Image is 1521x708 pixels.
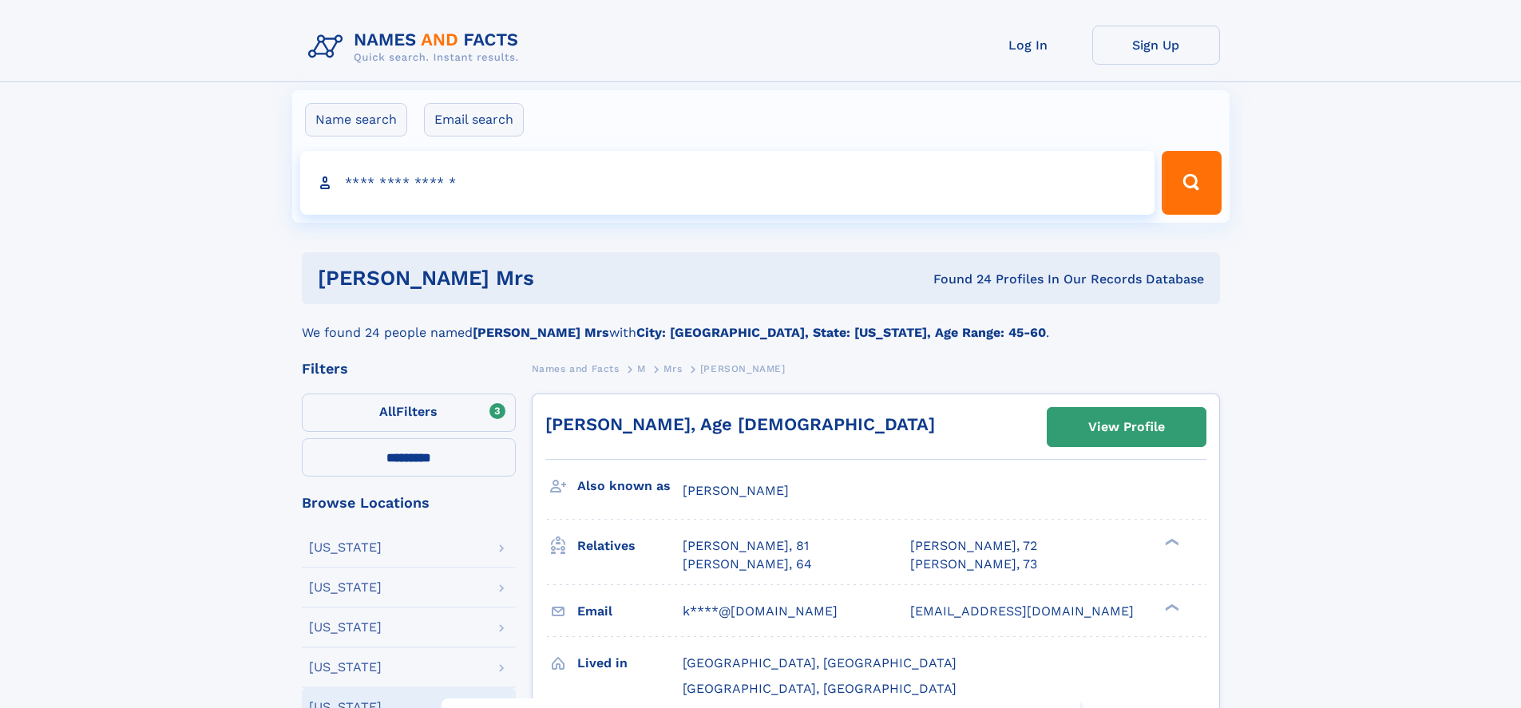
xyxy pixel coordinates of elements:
div: Filters [302,362,516,376]
b: City: [GEOGRAPHIC_DATA], State: [US_STATE], Age Range: 45-60 [636,325,1046,340]
button: Search Button [1162,151,1221,215]
label: Filters [302,394,516,432]
div: ❯ [1161,537,1180,548]
span: M [637,363,646,374]
div: [US_STATE] [309,541,382,554]
div: [US_STATE] [309,661,382,674]
span: Mrs [663,363,682,374]
span: [EMAIL_ADDRESS][DOMAIN_NAME] [910,603,1134,619]
span: [GEOGRAPHIC_DATA], [GEOGRAPHIC_DATA] [683,655,957,670]
input: search input [300,151,1155,215]
a: View Profile [1048,408,1206,446]
h1: [PERSON_NAME] Mrs [318,268,734,288]
label: Name search [305,103,407,136]
h3: Email [577,598,683,625]
img: Logo Names and Facts [302,26,532,69]
div: Browse Locations [302,496,516,510]
h3: Lived in [577,650,683,677]
a: Mrs [663,358,682,378]
div: Found 24 Profiles In Our Records Database [734,271,1204,288]
a: M [637,358,646,378]
span: [PERSON_NAME] [700,363,786,374]
div: [US_STATE] [309,581,382,594]
a: Names and Facts [532,358,620,378]
div: View Profile [1088,409,1165,445]
a: Sign Up [1092,26,1220,65]
span: All [379,404,396,419]
div: We found 24 people named with . [302,304,1220,342]
a: [PERSON_NAME], 72 [910,537,1037,555]
h3: Also known as [577,473,683,500]
a: [PERSON_NAME], 73 [910,556,1037,573]
div: [US_STATE] [309,621,382,634]
a: [PERSON_NAME], 81 [683,537,809,555]
label: Email search [424,103,524,136]
a: Log In [964,26,1092,65]
div: ❯ [1161,602,1180,612]
span: [PERSON_NAME] [683,483,789,498]
a: [PERSON_NAME], 64 [683,556,812,573]
span: [GEOGRAPHIC_DATA], [GEOGRAPHIC_DATA] [683,681,957,696]
a: [PERSON_NAME], Age [DEMOGRAPHIC_DATA] [545,414,935,434]
h3: Relatives [577,532,683,560]
b: [PERSON_NAME] Mrs [473,325,609,340]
